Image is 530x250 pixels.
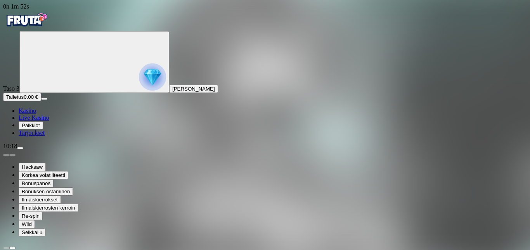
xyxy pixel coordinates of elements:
[19,114,49,121] a: poker-chip iconLive Kasino
[3,93,41,101] button: Talletusplus icon0.00 €
[6,94,24,100] span: Talletus
[3,10,527,136] nav: Primary
[3,3,29,10] span: user session time
[19,129,45,136] span: Tarjoukset
[9,247,16,249] button: next slide
[24,94,38,100] span: 0.00 €
[19,121,43,129] button: reward iconPalkkiot
[22,197,58,203] span: Ilmaiskierrokset
[19,107,36,114] a: diamond iconKasino
[19,196,61,204] button: Ilmaiskierrokset
[19,114,49,121] span: Live Kasino
[19,179,54,187] button: Bonuspanos
[3,143,17,149] span: 10:18
[22,213,40,219] span: Re-spin
[22,205,75,211] span: Ilmaiskierrosten kerroin
[169,85,218,93] button: [PERSON_NAME]
[22,172,65,178] span: Korkea volatiliteetti
[22,164,43,170] span: Hacksaw
[3,10,50,30] img: Fruta
[19,31,169,93] button: reward progress
[22,122,40,128] span: Palkkiot
[3,154,9,156] button: prev slide
[3,24,50,31] a: Fruta
[3,247,9,249] button: prev slide
[41,98,47,100] button: menu
[19,220,35,228] button: Wild
[19,212,43,220] button: Re-spin
[19,163,46,171] button: Hacksaw
[139,63,166,91] img: reward progress
[172,86,215,92] span: [PERSON_NAME]
[19,204,78,212] button: Ilmaiskierrosten kerroin
[22,189,70,194] span: Bonuksen ostaminen
[19,171,68,179] button: Korkea volatiliteetti
[19,129,45,136] a: gift-inverted iconTarjoukset
[9,154,16,156] button: next slide
[3,85,19,92] span: Taso 3
[19,228,45,236] button: Seikkailu
[22,221,32,227] span: Wild
[22,180,50,186] span: Bonuspanos
[22,229,42,235] span: Seikkailu
[19,107,36,114] span: Kasino
[17,147,23,149] button: menu
[19,187,73,196] button: Bonuksen ostaminen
